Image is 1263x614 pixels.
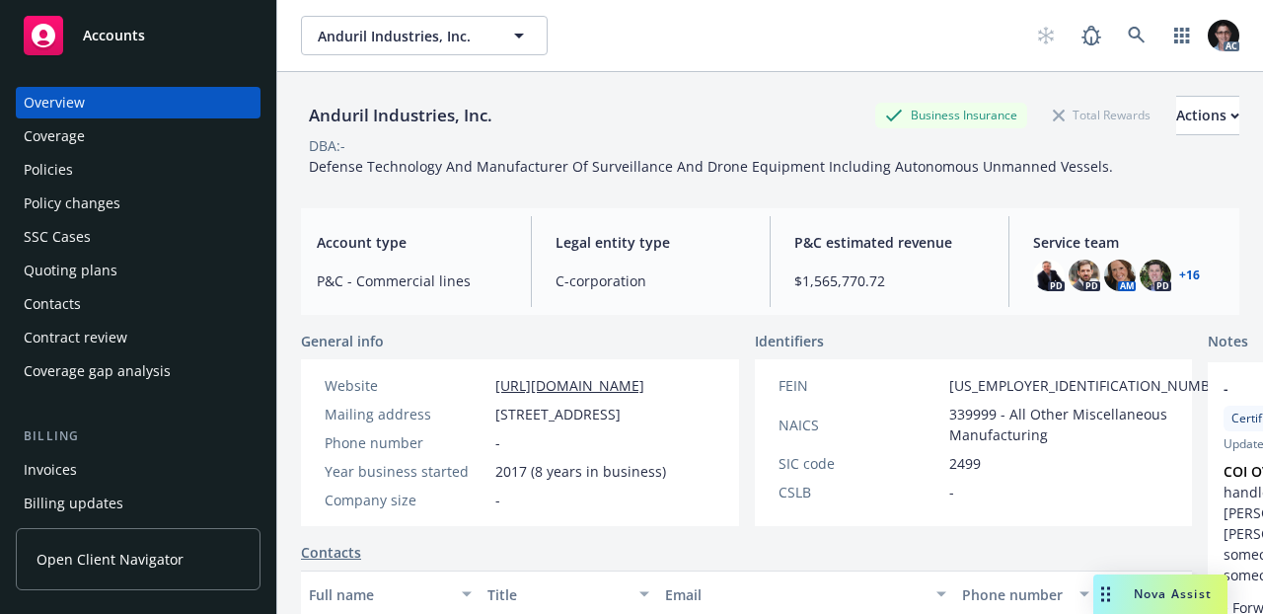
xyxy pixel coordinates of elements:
div: Coverage gap analysis [24,355,171,387]
a: Quoting plans [16,255,260,286]
a: Report a Bug [1072,16,1111,55]
button: Actions [1176,96,1239,135]
div: SIC code [779,453,941,474]
button: Nova Assist [1093,575,1227,614]
div: SSC Cases [24,221,91,253]
span: [STREET_ADDRESS] [495,404,621,424]
div: Year business started [325,461,487,482]
span: - [495,490,500,510]
a: Contacts [301,542,361,563]
span: 2017 (8 years in business) [495,461,666,482]
button: Anduril Industries, Inc. [301,16,548,55]
div: Billing updates [24,488,123,519]
div: Phone number [962,584,1067,605]
div: Actions [1176,97,1239,134]
div: Total Rewards [1043,103,1160,127]
a: Billing updates [16,488,260,519]
span: Notes [1208,331,1248,354]
div: Drag to move [1093,575,1118,614]
div: DBA: - [309,135,345,156]
a: Switch app [1162,16,1202,55]
span: Accounts [83,28,145,43]
span: C-corporation [556,270,746,291]
div: Title [487,584,629,605]
div: Email [665,584,925,605]
span: $1,565,770.72 [794,270,985,291]
img: photo [1208,20,1239,51]
span: Identifiers [755,331,824,351]
div: Policy changes [24,188,120,219]
span: Account type [317,232,507,253]
span: Legal entity type [556,232,746,253]
span: - [495,432,500,453]
img: photo [1104,260,1136,291]
div: Business Insurance [875,103,1027,127]
span: P&C - Commercial lines [317,270,507,291]
a: Contract review [16,322,260,353]
div: Overview [24,87,85,118]
span: Defense Technology And Manufacturer Of Surveillance And Drone Equipment Including Autonomous Unma... [309,157,1113,176]
div: Policies [24,154,73,186]
a: Search [1117,16,1156,55]
div: NAICS [779,415,941,435]
img: photo [1033,260,1065,291]
a: Accounts [16,8,260,63]
a: Invoices [16,454,260,486]
div: Phone number [325,432,487,453]
span: 2499 [949,453,981,474]
div: Coverage [24,120,85,152]
span: Anduril Industries, Inc. [318,26,488,46]
a: [URL][DOMAIN_NAME] [495,376,644,395]
a: Coverage gap analysis [16,355,260,387]
a: Start snowing [1026,16,1066,55]
div: Contract review [24,322,127,353]
div: Website [325,375,487,396]
span: [US_EMPLOYER_IDENTIFICATION_NUMBER] [949,375,1231,396]
a: Contacts [16,288,260,320]
span: Nova Assist [1134,585,1212,602]
span: 339999 - All Other Miscellaneous Manufacturing [949,404,1231,445]
a: Policies [16,154,260,186]
div: CSLB [779,482,941,502]
a: +16 [1179,269,1200,281]
a: Policy changes [16,188,260,219]
div: Full name [309,584,450,605]
span: General info [301,331,384,351]
span: Service team [1033,232,1224,253]
img: photo [1140,260,1171,291]
a: SSC Cases [16,221,260,253]
span: P&C estimated revenue [794,232,985,253]
div: Mailing address [325,404,487,424]
span: Open Client Navigator [37,549,184,570]
a: Coverage [16,120,260,152]
div: Quoting plans [24,255,117,286]
img: photo [1069,260,1100,291]
div: Contacts [24,288,81,320]
div: Company size [325,490,487,510]
div: FEIN [779,375,941,396]
div: Anduril Industries, Inc. [301,103,500,128]
span: - [949,482,954,502]
div: Billing [16,426,260,446]
div: Invoices [24,454,77,486]
a: Overview [16,87,260,118]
